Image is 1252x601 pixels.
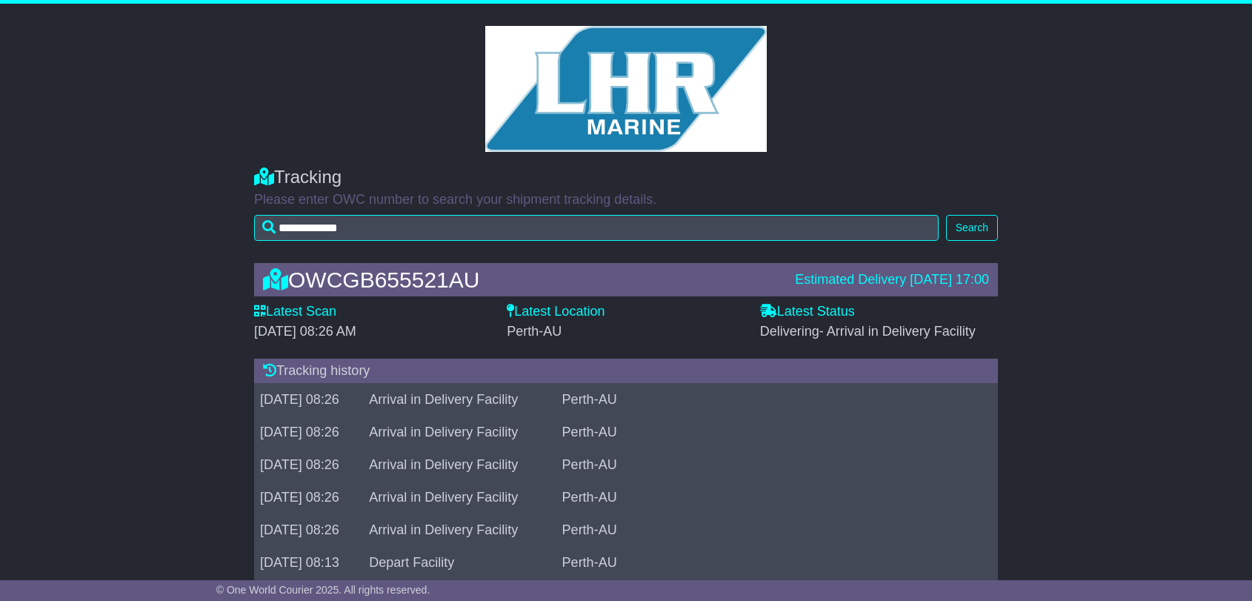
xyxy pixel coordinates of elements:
[254,324,356,339] span: [DATE] 08:26 AM
[556,482,998,514] td: Perth-AU
[556,449,998,482] td: Perth-AU
[556,514,998,547] td: Perth-AU
[363,416,556,449] td: Arrival in Delivery Facility
[254,482,363,514] td: [DATE] 08:26
[760,324,976,339] span: Delivering
[254,359,998,384] div: Tracking history
[507,324,562,339] span: Perth-AU
[256,268,788,292] div: OWCGB655521AU
[363,547,556,580] td: Depart Facility
[254,547,363,580] td: [DATE] 08:13
[485,26,767,152] img: GetCustomerLogo
[760,304,855,320] label: Latest Status
[254,304,336,320] label: Latest Scan
[254,384,363,416] td: [DATE] 08:26
[556,547,998,580] td: Perth-AU
[795,272,989,288] div: Estimated Delivery [DATE] 17:00
[254,192,998,208] p: Please enter OWC number to search your shipment tracking details.
[556,416,998,449] td: Perth-AU
[254,449,363,482] td: [DATE] 08:26
[556,384,998,416] td: Perth-AU
[507,304,605,320] label: Latest Location
[946,215,998,241] button: Search
[254,514,363,547] td: [DATE] 08:26
[363,482,556,514] td: Arrival in Delivery Facility
[363,384,556,416] td: Arrival in Delivery Facility
[363,449,556,482] td: Arrival in Delivery Facility
[254,416,363,449] td: [DATE] 08:26
[216,584,430,596] span: © One World Courier 2025. All rights reserved.
[254,167,998,188] div: Tracking
[819,324,976,339] span: - Arrival in Delivery Facility
[363,514,556,547] td: Arrival in Delivery Facility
